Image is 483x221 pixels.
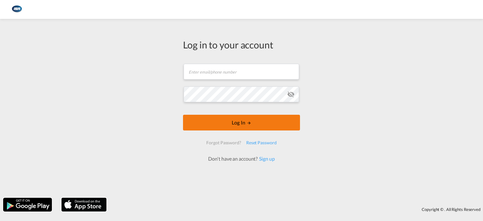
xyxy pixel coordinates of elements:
md-icon: icon-eye-off [287,91,295,98]
div: Reset Password [244,137,279,148]
div: Don't have an account? [201,155,281,162]
input: Enter email/phone number [184,64,299,80]
button: LOGIN [183,115,300,130]
div: Copyright © . All Rights Reserved [110,204,483,215]
div: Forgot Password? [204,137,243,148]
img: 1aa151c0c08011ec8d6f413816f9a227.png [9,3,24,17]
img: google.png [3,197,53,212]
img: apple.png [61,197,107,212]
div: Log in to your account [183,38,300,51]
a: Sign up [258,156,275,162]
